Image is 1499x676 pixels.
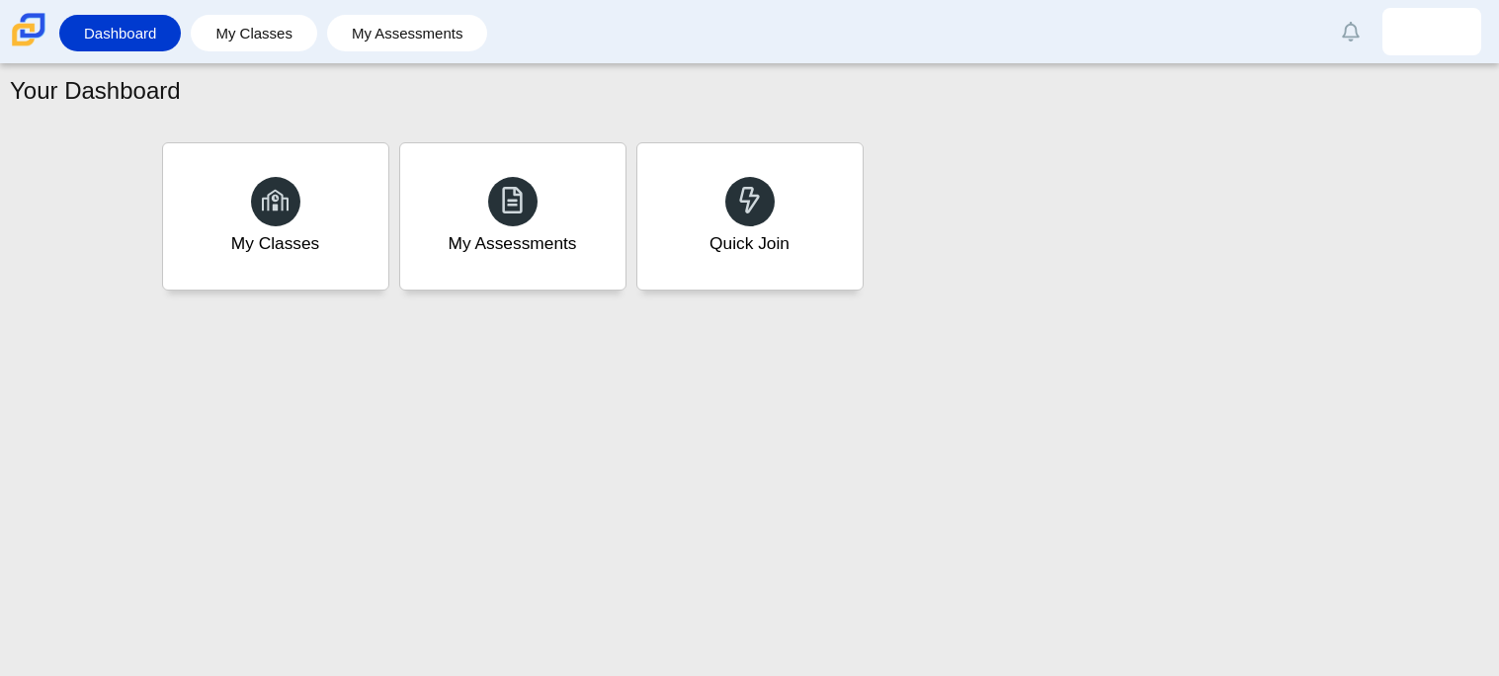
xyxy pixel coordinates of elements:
a: My Classes [201,15,307,51]
a: Carmen School of Science & Technology [8,37,49,53]
h1: Your Dashboard [10,74,181,108]
div: My Assessments [449,231,577,256]
img: Carmen School of Science & Technology [8,9,49,50]
a: fabio.alfaroestrad.VDY4Qq [1382,8,1481,55]
a: My Assessments [399,142,626,291]
a: My Classes [162,142,389,291]
img: fabio.alfaroestrad.VDY4Qq [1416,16,1448,47]
div: My Classes [231,231,320,256]
a: Alerts [1329,10,1373,53]
a: My Assessments [337,15,478,51]
a: Quick Join [636,142,864,291]
div: Quick Join [709,231,790,256]
a: Dashboard [69,15,171,51]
